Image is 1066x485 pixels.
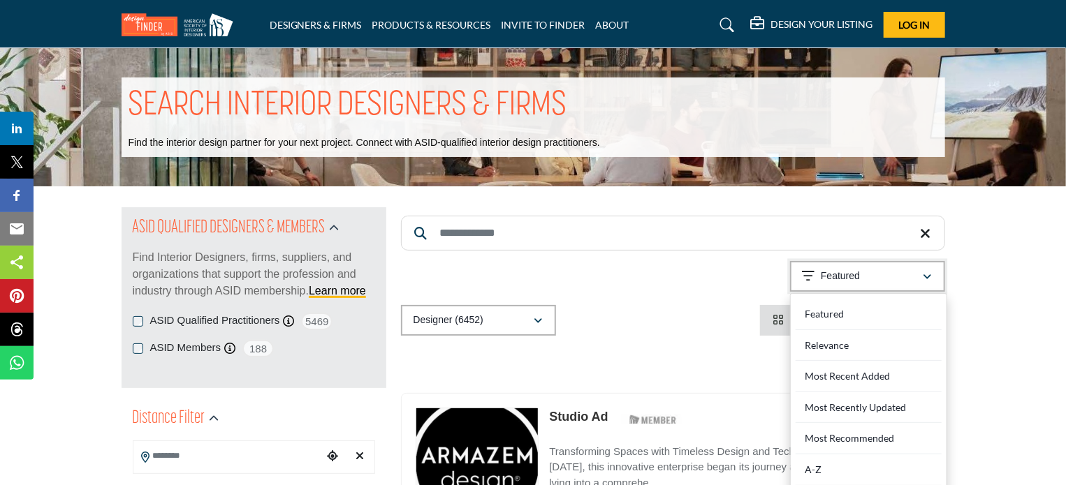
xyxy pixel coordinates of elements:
[133,343,143,354] input: ASID Members checkbox
[401,305,556,336] button: Designer (6452)
[502,19,585,31] a: INVITE TO FINDER
[309,285,366,297] a: Learn more
[773,314,843,326] a: View Card
[796,392,942,424] div: Most Recently Updated
[796,330,942,361] div: Relevance
[350,442,371,472] div: Clear search location
[706,14,743,36] a: Search
[898,19,930,31] span: Log In
[401,216,945,251] input: Search Keyword
[133,216,326,241] h2: ASID QUALIFIED DESIGNERS & MEMBERS
[322,442,343,472] div: Choose your current location
[760,305,856,336] li: Card View
[414,313,483,327] p: Designer (6452)
[821,269,860,283] p: Featured
[884,12,945,38] button: Log In
[549,410,608,424] a: Studio Ad
[129,84,567,128] h1: SEARCH INTERIOR DESIGNERS & FIRMS
[133,249,375,299] p: Find Interior Designers, firms, suppliers, and organizations that support the profession and indu...
[796,299,942,330] div: Featured
[796,361,942,392] div: Most Recent Added
[133,406,205,431] h2: Distance Filter
[751,17,873,33] div: DESIGN YOUR LISTING
[133,316,143,327] input: ASID Qualified Practitioners checkbox
[796,423,942,454] div: Most Recommended
[549,408,608,426] p: Studio Ad
[129,136,600,150] p: Find the interior design partner for your next project. Connect with ASID-qualified interior desi...
[596,19,629,31] a: ABOUT
[771,18,873,31] h5: DESIGN YOUR LISTING
[150,340,221,356] label: ASID Members
[242,340,274,357] span: 188
[133,442,322,470] input: Search Location
[270,19,362,31] a: DESIGNERS & FIRMS
[301,313,333,330] span: 5469
[372,19,491,31] a: PRODUCTS & RESOURCES
[622,411,685,428] img: ASID Members Badge Icon
[150,313,280,329] label: ASID Qualified Practitioners
[122,13,240,36] img: Site Logo
[790,261,945,292] button: Featured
